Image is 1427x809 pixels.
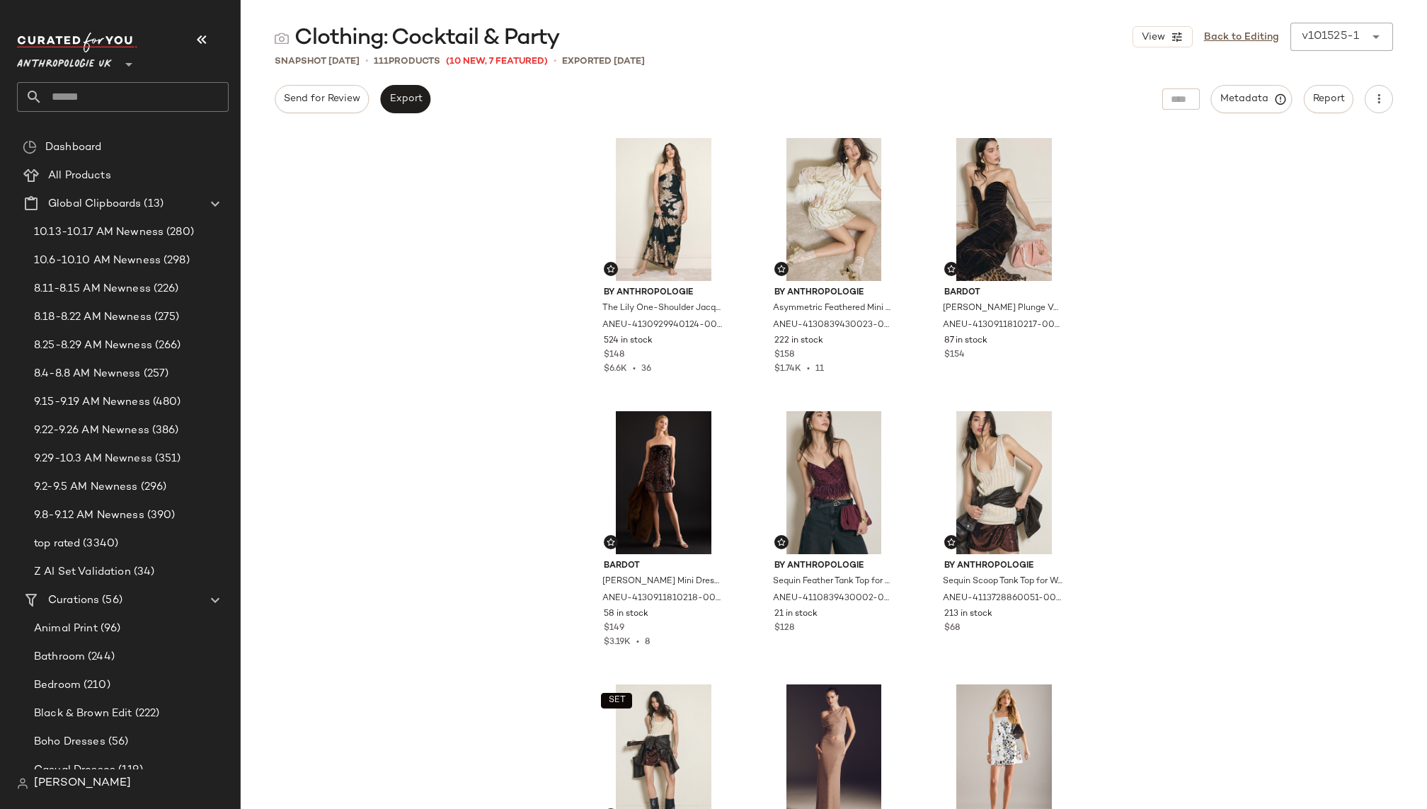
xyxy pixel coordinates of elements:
span: 9.15-9.19 AM Newness [34,394,150,411]
img: svg%3e [947,538,956,546]
span: [PERSON_NAME] Mini Dress for Women in Brown, Polyester, Size Uk 14 by Bardot at Anthropologie [602,575,722,588]
span: top rated [34,536,80,552]
span: (119) [115,762,143,779]
img: svg%3e [607,265,615,273]
span: (10 New, 7 Featured) [446,54,548,69]
span: View [1140,32,1164,43]
img: svg%3e [17,778,28,789]
span: ANEU-4130911810217-000-020 [943,319,1062,332]
span: • [365,54,368,69]
button: Report [1304,85,1353,113]
button: SET [601,693,632,708]
span: (266) [152,338,181,354]
span: (56) [99,592,122,609]
span: 8.4-8.8 AM Newness [34,366,141,382]
span: 10.13-10.17 AM Newness [34,224,164,241]
img: svg%3e [947,265,956,273]
span: Snapshot [DATE] [275,54,360,69]
span: Anthropologie UK [17,48,112,74]
span: By Anthropologie [774,560,894,573]
span: (56) [105,734,129,750]
img: svg%3e [23,140,37,154]
span: Report [1312,93,1345,105]
span: Z AI Set Validation [34,564,131,580]
span: [PERSON_NAME] Plunge Velvet Maxi Dress for Women in Brown, Polyester/Elastane, Size Uk 8 by Bardo... [943,302,1062,315]
span: 9.8-9.12 AM Newness [34,507,144,524]
span: Dashboard [45,139,101,156]
span: 8.11-8.15 AM Newness [34,281,151,297]
span: ANEU-4130839430023-000-011 [773,319,893,332]
span: • [627,365,641,374]
span: $154 [944,349,965,362]
span: 58 in stock [604,608,648,621]
span: By Anthropologie [944,560,1064,573]
img: 4130839430023_011_e20 [763,138,905,281]
img: svg%3e [275,31,289,45]
button: Export [380,85,430,113]
img: 4110839430002_054_e20 [763,411,905,554]
span: $3.19K [604,638,631,647]
span: Export [389,93,422,105]
span: By Anthropologie [774,287,894,299]
span: • [631,638,645,647]
span: 9.29-10.3 AM Newness [34,451,152,467]
span: Metadata [1220,93,1284,105]
span: (210) [81,677,110,694]
span: Send for Review [283,93,360,105]
span: SET [607,696,625,706]
span: $6.6K [604,365,627,374]
span: ANEU-4113728860051-000-012 [943,592,1062,605]
span: 8.18-8.22 AM Newness [34,309,151,326]
button: Metadata [1211,85,1293,113]
span: $158 [774,349,794,362]
img: svg%3e [607,538,615,546]
span: $1.74K [774,365,801,374]
span: Casual Dresses [34,762,115,779]
span: (480) [150,394,181,411]
span: 8.25-8.29 AM Newness [34,338,152,354]
span: (244) [85,649,115,665]
span: $68 [944,622,960,635]
span: (275) [151,309,180,326]
span: Black & Brown Edit [34,706,132,722]
span: (296) [138,479,167,495]
p: Exported [DATE] [562,54,645,69]
span: • [801,365,815,374]
span: 213 in stock [944,608,992,621]
div: Clothing: Cocktail & Party [275,24,559,52]
div: v101525-1 [1302,28,1359,45]
span: 222 in stock [774,335,823,348]
span: (390) [144,507,176,524]
span: (386) [149,423,179,439]
span: By Anthropologie [604,287,723,299]
span: Bedroom [34,677,81,694]
span: $128 [774,622,794,635]
span: Curations [48,592,99,609]
img: 4130911810218_020_e [592,411,735,554]
span: [PERSON_NAME] [34,775,131,792]
span: Animal Print [34,621,98,637]
span: 9.22-9.26 AM Newness [34,423,149,439]
img: 4130911810217_020_e20 [933,138,1075,281]
span: All Products [48,168,111,184]
span: 8 [645,638,650,647]
span: ANEU-4130929940124-000-001 [602,319,722,332]
span: (257) [141,366,169,382]
span: $149 [604,622,624,635]
span: Bardot [604,560,723,573]
a: Back to Editing [1204,30,1279,45]
span: (13) [141,196,164,212]
span: (280) [164,224,194,241]
span: ANEU-4130911810218-000-020 [602,592,722,605]
button: View [1133,26,1192,47]
div: Products [374,54,440,69]
span: (351) [152,451,181,467]
span: (3340) [80,536,118,552]
span: 87 in stock [944,335,987,348]
span: $148 [604,349,624,362]
span: (222) [132,706,160,722]
img: 4113728860051_012_e20 [933,411,1075,554]
img: 4130929940124_001_e20 [592,138,735,281]
span: 21 in stock [774,608,818,621]
span: Global Clipboards [48,196,141,212]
